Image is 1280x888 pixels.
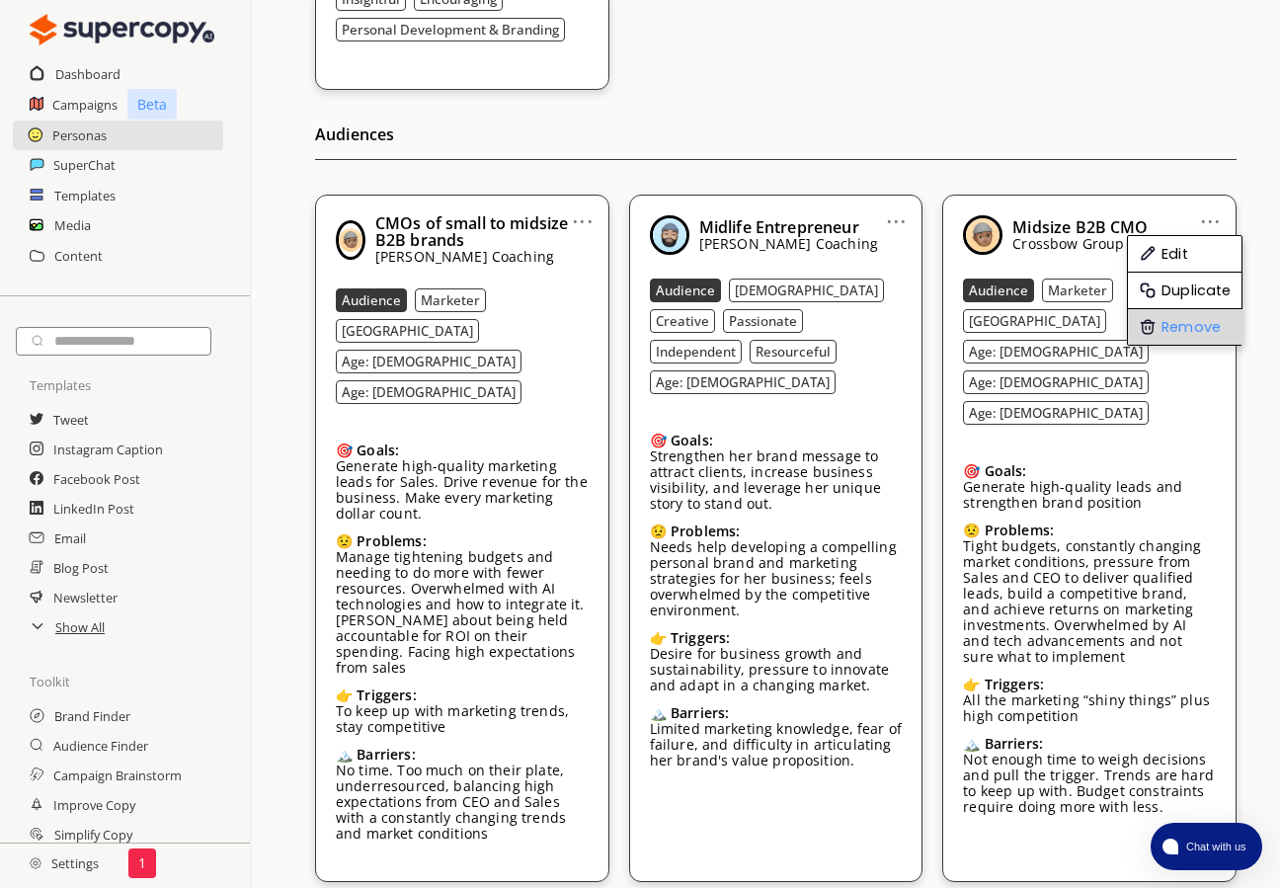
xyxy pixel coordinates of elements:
[723,309,803,333] button: Passionate
[336,747,589,763] div: 🏔️
[336,687,589,703] div: 👉
[53,405,89,435] a: Tweet
[336,763,589,842] p: No time. Too much on their plate, underresourced, balancing high expectations from CEO and Sales ...
[699,236,878,252] p: [PERSON_NAME] Coaching
[357,441,399,459] b: Goals:
[54,210,91,240] h2: Media
[656,312,709,330] b: Creative
[963,370,1149,394] button: Age: [DEMOGRAPHIC_DATA]
[375,212,569,251] b: CMOs of small to midsize B2B brands
[650,524,903,539] div: 😟
[336,220,365,260] img: Close
[963,752,1216,815] p: Not enough time to weigh decisions and pull the trigger. Trends are hard to keep up with. Budget ...
[963,523,1216,538] div: 😟
[336,350,521,373] button: Age: [DEMOGRAPHIC_DATA]
[671,628,730,647] b: Triggers:
[985,521,1054,539] b: Problems:
[336,18,565,41] button: Personal Development & Branding
[52,121,107,150] a: Personas
[54,820,132,849] h2: Simplify Copy
[671,703,729,722] b: Barriers:
[342,291,401,309] b: Audience
[52,90,118,120] h2: Campaigns
[1151,823,1262,870] button: atlas-launcher
[1042,279,1113,302] button: Marketer
[53,731,148,761] a: Audience Finder
[650,340,742,363] button: Independent
[650,448,903,512] p: Strengthen her brand message to attract clients, increase business visibility, and leverage her u...
[750,340,837,363] button: Resourceful
[969,312,1100,330] b: [GEOGRAPHIC_DATA]
[53,790,135,820] h2: Improve Copy
[53,761,182,790] h2: Campaign Brainstorm
[963,479,1216,511] p: Generate high-quality leads and strengthen brand position
[969,282,1028,299] b: Audience
[1128,309,1242,345] li: Remove
[55,59,120,89] a: Dashboard
[336,549,589,676] p: Manage tightening budgets and needing to do more with fewer resources. Overwhelmed with AI techno...
[985,734,1043,753] b: Barriers:
[671,431,713,449] b: Goals:
[138,855,146,871] p: 1
[969,343,1143,361] b: Age: [DEMOGRAPHIC_DATA]
[963,215,1002,255] img: Close
[375,249,589,265] p: [PERSON_NAME] Coaching
[30,857,41,869] img: Close
[357,686,416,704] b: Triggers:
[650,433,903,448] div: 🎯
[650,630,903,646] div: 👉
[656,282,715,299] b: Audience
[342,21,559,39] b: Personal Development & Branding
[650,721,903,768] p: Limited marketing knowledge, fear of failure, and difficulty in articulating her brand's value pr...
[1128,273,1242,309] li: Duplicate
[656,373,830,391] b: Age: [DEMOGRAPHIC_DATA]
[650,539,903,618] p: Needs help developing a compelling personal brand and marketing strategies for her business; feel...
[1178,839,1250,854] span: Chat with us
[650,646,903,693] p: Desire for business growth and sustainability, pressure to innovate and adapt in a changing market.
[699,216,859,238] b: Midlife Entrepreneur
[336,458,589,522] p: Generate high-quality marketing leads for Sales. Drive revenue for the business. Make every marke...
[963,401,1149,425] button: Age: [DEMOGRAPHIC_DATA]
[735,282,878,299] b: [DEMOGRAPHIC_DATA]
[53,464,140,494] h2: Facebook Post
[650,279,721,302] button: Audience
[963,463,1216,479] div: 🎯
[336,533,589,549] div: 😟
[756,343,831,361] b: Resourceful
[1048,282,1107,299] b: Marketer
[54,701,130,731] a: Brand Finder
[54,524,86,553] a: Email
[963,736,1216,752] div: 🏔️
[985,675,1044,693] b: Triggers:
[127,89,177,120] p: Beta
[963,309,1106,333] button: [GEOGRAPHIC_DATA]
[54,181,116,210] a: Templates
[963,692,1216,724] p: All the marketing “shiny things” plus high competition
[729,312,797,330] b: Passionate
[886,205,907,221] a: ...
[55,612,105,642] a: Show All
[985,461,1027,480] b: Goals:
[729,279,884,302] button: [DEMOGRAPHIC_DATA]
[336,319,479,343] button: [GEOGRAPHIC_DATA]
[336,380,521,404] button: Age: [DEMOGRAPHIC_DATA]
[1012,216,1148,238] b: Midsize B2B CMO
[1138,246,1158,262] img: Close
[53,150,116,180] a: SuperChat
[1012,236,1148,252] p: Crossbow Group
[1128,236,1242,273] li: Edit
[336,288,407,312] button: Audience
[30,10,214,49] img: Close
[54,241,103,271] h2: Content
[963,340,1149,363] button: Age: [DEMOGRAPHIC_DATA]
[53,583,118,612] a: Newsletter
[650,309,715,333] button: Creative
